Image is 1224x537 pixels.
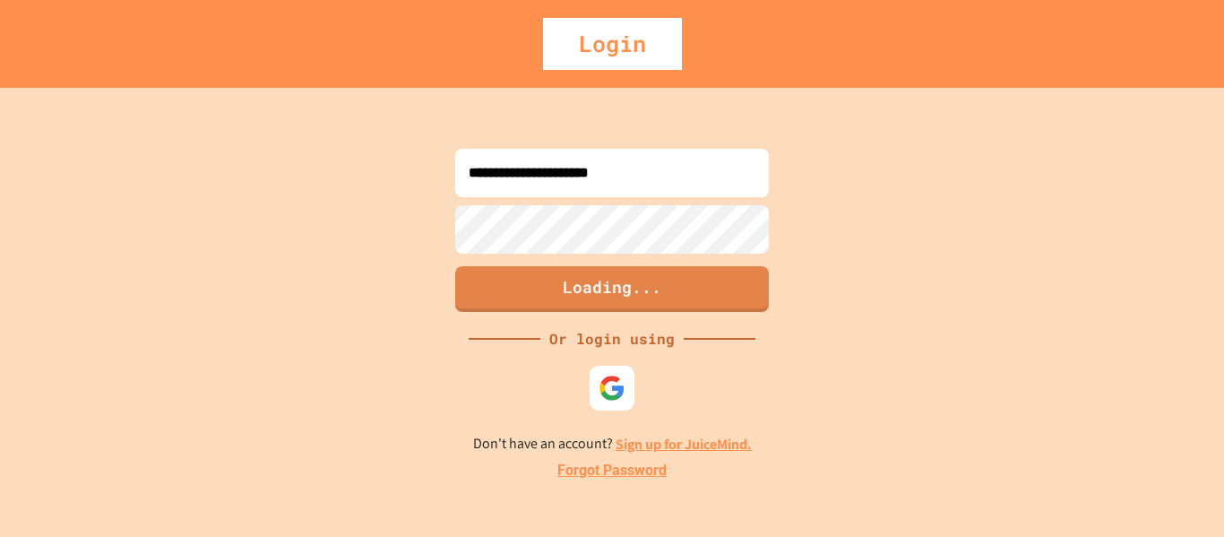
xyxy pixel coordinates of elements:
a: Forgot Password [557,460,667,481]
div: Login [543,18,682,70]
a: Sign up for JuiceMind. [616,435,752,454]
img: google-icon.svg [599,375,625,402]
button: Loading... [455,266,769,312]
p: Don't have an account? [473,433,752,455]
div: Or login using [540,328,684,350]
